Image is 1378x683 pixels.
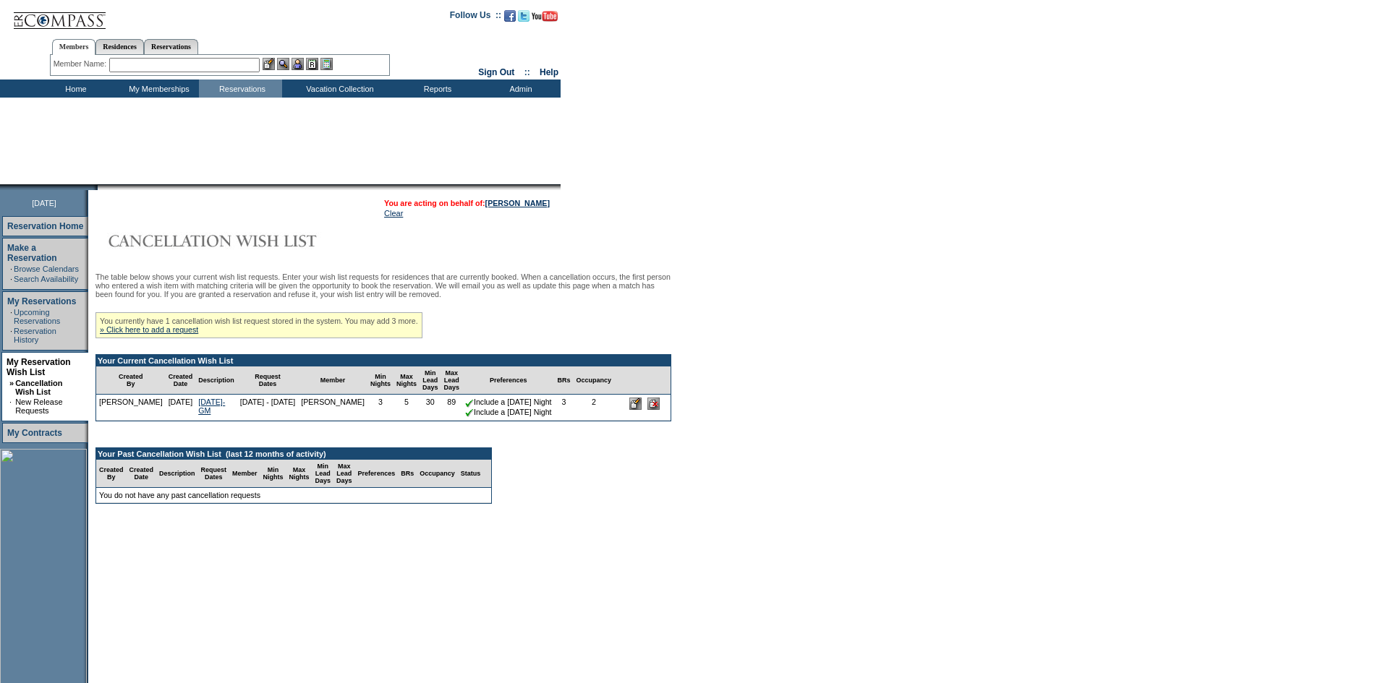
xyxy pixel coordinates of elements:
td: Created Date [166,366,196,395]
td: Follow Us :: [450,9,501,26]
td: Member [298,366,367,395]
a: My Contracts [7,428,62,438]
td: [DATE] [166,395,196,420]
a: Search Availability [14,275,78,283]
img: chkSmaller.gif [465,399,474,408]
img: b_edit.gif [263,58,275,70]
b: » [9,379,14,387]
a: Upcoming Reservations [14,308,60,325]
td: Your Current Cancellation Wish List [96,355,671,366]
a: [PERSON_NAME] [485,199,550,207]
td: Preferences [462,366,555,395]
td: · [10,275,12,283]
a: Follow us on Twitter [518,14,529,23]
a: Help [540,67,558,77]
td: Min Nights [260,460,286,488]
a: Reservation Home [7,221,83,231]
input: Delete this Request [647,398,660,410]
input: Edit this Request [629,398,642,410]
td: Description [156,460,198,488]
td: Reservations [199,80,282,98]
td: Description [195,366,237,395]
a: Reservation History [14,327,56,344]
td: Occupancy [417,460,458,488]
div: You currently have 1 cancellation wish list request stored in the system. You may add 3 more. [95,312,422,338]
td: · [9,398,14,415]
td: Request Dates [198,460,230,488]
td: 5 [394,395,420,420]
a: » Click here to add a request [100,325,198,334]
span: [DATE] [32,199,56,207]
td: · [10,265,12,273]
td: BRs [555,366,574,395]
img: b_calculator.gif [320,58,333,70]
td: You do not have any past cancellation requests [96,488,491,503]
td: 89 [441,395,462,420]
a: Cancellation Wish List [15,379,62,396]
a: Sign Out [478,67,514,77]
a: New Release Requests [15,398,62,415]
span: :: [524,67,530,77]
td: [PERSON_NAME] [298,395,367,420]
td: Reports [394,80,477,98]
img: Impersonate [292,58,304,70]
td: Home [33,80,116,98]
td: Member [229,460,260,488]
a: Browse Calendars [14,265,79,273]
td: Created Date [127,460,157,488]
td: Min Lead Days [420,366,441,395]
td: 3 [555,395,574,420]
img: Become our fan on Facebook [504,10,516,22]
td: Max Nights [394,366,420,395]
div: The table below shows your current wish list requests. Enter your wish list requests for residenc... [95,272,671,521]
td: [PERSON_NAME] [96,395,166,420]
td: 2 [574,395,615,420]
td: 3 [367,395,394,420]
img: chkSmaller.gif [465,408,474,417]
td: Created By [96,460,127,488]
img: Cancellation Wish List [95,226,385,255]
a: [DATE]-GM [198,398,225,415]
img: View [277,58,289,70]
td: Created By [96,366,166,395]
img: Reservations [306,58,318,70]
td: Status [458,460,484,488]
a: Become our fan on Facebook [504,14,516,23]
a: Members [52,39,96,55]
td: Max Nights [286,460,312,488]
td: Occupancy [574,366,615,395]
nobr: [DATE] - [DATE] [240,398,296,406]
td: Vacation Collection [282,80,394,98]
td: 30 [420,395,441,420]
td: Preferences [355,460,399,488]
td: Max Lead Days [333,460,355,488]
td: Admin [477,80,561,98]
a: Make a Reservation [7,243,57,263]
nobr: Include a [DATE] Night [465,408,552,416]
a: Subscribe to our YouTube Channel [532,14,558,23]
td: My Memberships [116,80,199,98]
img: Subscribe to our YouTube Channel [532,11,558,22]
img: blank.gif [98,184,99,190]
a: My Reservations [7,296,76,306]
td: BRs [398,460,417,488]
img: Follow us on Twitter [518,10,529,22]
a: Residences [95,39,144,54]
td: Your Past Cancellation Wish List (last 12 months of activity) [96,448,491,460]
span: You are acting on behalf of: [384,199,550,207]
div: Member Name: [54,58,109,70]
td: Max Lead Days [441,366,462,395]
td: · [10,308,12,325]
td: Request Dates [237,366,299,395]
a: Reservations [144,39,198,54]
td: · [10,327,12,344]
td: Min Lead Days [312,460,334,488]
nobr: Include a [DATE] Night [465,398,552,406]
a: My Reservation Wish List [7,357,71,377]
img: promoShadowLeftCorner.gif [93,184,98,190]
td: Min Nights [367,366,394,395]
a: Clear [384,209,403,218]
